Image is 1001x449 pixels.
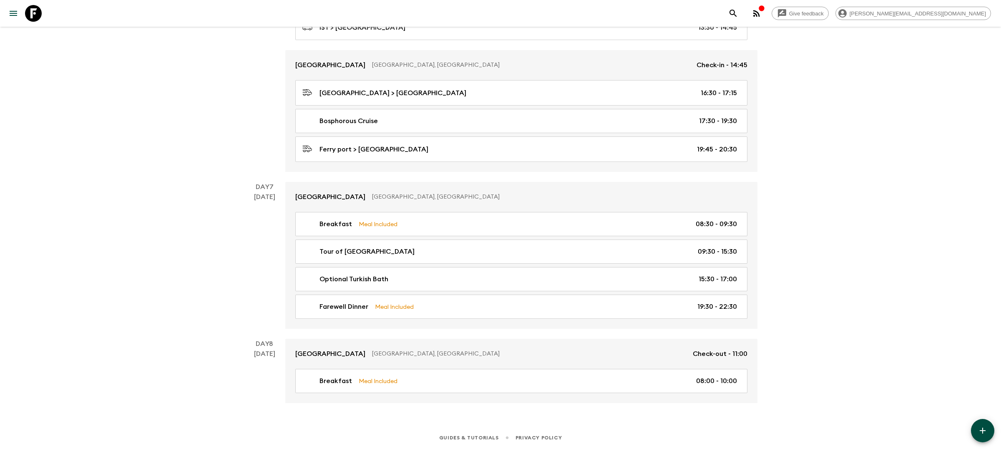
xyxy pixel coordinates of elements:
[295,136,747,162] a: Ferry port > [GEOGRAPHIC_DATA]19:45 - 20:30
[285,339,757,369] a: [GEOGRAPHIC_DATA][GEOGRAPHIC_DATA], [GEOGRAPHIC_DATA]Check-out - 11:00
[295,349,365,359] p: [GEOGRAPHIC_DATA]
[696,376,737,386] p: 08:00 - 10:00
[319,23,405,33] p: IST > [GEOGRAPHIC_DATA]
[699,274,737,284] p: 15:30 - 17:00
[375,302,414,311] p: Meal Included
[295,15,747,40] a: IST > [GEOGRAPHIC_DATA]13:30 - 14:45
[319,302,368,312] p: Farewell Dinner
[845,10,991,17] span: [PERSON_NAME][EMAIL_ADDRESS][DOMAIN_NAME]
[5,5,22,22] button: menu
[835,7,991,20] div: [PERSON_NAME][EMAIL_ADDRESS][DOMAIN_NAME]
[701,88,737,98] p: 16:30 - 17:15
[319,274,388,284] p: Optional Turkish Bath
[319,219,352,229] p: Breakfast
[285,182,757,212] a: [GEOGRAPHIC_DATA][GEOGRAPHIC_DATA], [GEOGRAPHIC_DATA]
[295,267,747,291] a: Optional Turkish Bath15:30 - 17:00
[698,247,737,257] p: 09:30 - 15:30
[372,350,686,358] p: [GEOGRAPHIC_DATA], [GEOGRAPHIC_DATA]
[697,60,747,70] p: Check-in - 14:45
[372,193,741,201] p: [GEOGRAPHIC_DATA], [GEOGRAPHIC_DATA]
[696,219,737,229] p: 08:30 - 09:30
[725,5,742,22] button: search adventures
[319,247,415,257] p: Tour of [GEOGRAPHIC_DATA]
[697,302,737,312] p: 19:30 - 22:30
[254,349,275,403] div: [DATE]
[295,212,747,236] a: BreakfastMeal Included08:30 - 09:30
[319,376,352,386] p: Breakfast
[295,192,365,202] p: [GEOGRAPHIC_DATA]
[319,144,428,154] p: Ferry port > [GEOGRAPHIC_DATA]
[698,23,737,33] p: 13:30 - 14:45
[319,88,466,98] p: [GEOGRAPHIC_DATA] > [GEOGRAPHIC_DATA]
[295,240,747,264] a: Tour of [GEOGRAPHIC_DATA]09:30 - 15:30
[295,369,747,393] a: BreakfastMeal Included08:00 - 10:00
[359,376,397,386] p: Meal Included
[516,433,562,442] a: Privacy Policy
[254,192,275,329] div: [DATE]
[439,433,499,442] a: Guides & Tutorials
[319,116,378,126] p: Bosphorous Cruise
[372,61,690,69] p: [GEOGRAPHIC_DATA], [GEOGRAPHIC_DATA]
[244,339,285,349] p: Day 8
[295,295,747,319] a: Farewell DinnerMeal Included19:30 - 22:30
[697,144,737,154] p: 19:45 - 20:30
[295,60,365,70] p: [GEOGRAPHIC_DATA]
[295,109,747,133] a: Bosphorous Cruise17:30 - 19:30
[699,116,737,126] p: 17:30 - 19:30
[295,80,747,106] a: [GEOGRAPHIC_DATA] > [GEOGRAPHIC_DATA]16:30 - 17:15
[244,182,285,192] p: Day 7
[693,349,747,359] p: Check-out - 11:00
[785,10,828,17] span: Give feedback
[285,50,757,80] a: [GEOGRAPHIC_DATA][GEOGRAPHIC_DATA], [GEOGRAPHIC_DATA]Check-in - 14:45
[772,7,829,20] a: Give feedback
[359,219,397,229] p: Meal Included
